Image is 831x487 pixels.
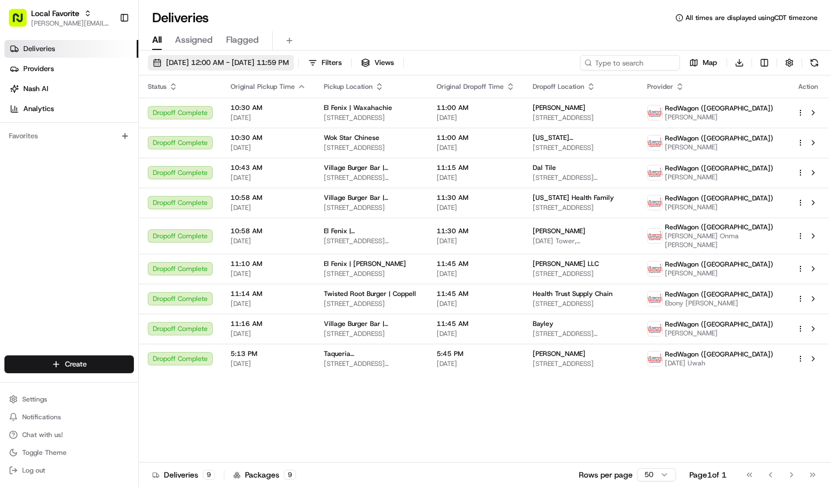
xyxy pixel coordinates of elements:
[231,329,306,338] span: [DATE]
[94,219,103,228] div: 💻
[22,413,61,421] span: Notifications
[665,143,773,152] span: [PERSON_NAME]
[533,237,629,245] span: [DATE] Tower, [STREET_ADDRESS]
[4,355,134,373] button: Create
[23,104,54,114] span: Analytics
[149,172,153,180] span: •
[11,11,33,33] img: Nash
[4,391,134,407] button: Settings
[231,269,306,278] span: [DATE]
[533,319,553,328] span: Bayley
[324,193,419,202] span: Village Burger Bar | [PERSON_NAME]
[111,245,134,253] span: Pylon
[23,44,55,54] span: Deliveries
[437,193,515,202] span: 11:30 AM
[648,135,662,150] img: time_to_eat_nevada_logo
[437,143,515,152] span: [DATE]
[665,260,773,269] span: RedWagon ([GEOGRAPHIC_DATA])
[231,227,306,235] span: 10:58 AM
[665,223,773,232] span: RedWagon ([GEOGRAPHIC_DATA])
[665,320,773,329] span: RedWagon ([GEOGRAPHIC_DATA])
[437,259,515,268] span: 11:45 AM
[148,55,294,71] button: [DATE] 12:00 AM - [DATE] 11:59 PM
[152,469,215,480] div: Deliveries
[105,218,178,229] span: API Documentation
[324,289,416,298] span: Twisted Root Burger | Coppell
[324,163,419,172] span: Village Burger Bar | [GEOGRAPHIC_DATA]
[648,229,662,243] img: time_to_eat_nevada_logo
[533,203,629,212] span: [STREET_ADDRESS]
[533,193,614,202] span: [US_STATE] Health Family
[324,259,406,268] span: El Fenix | [PERSON_NAME]
[437,227,515,235] span: 11:30 AM
[65,359,87,369] span: Create
[665,173,773,182] span: [PERSON_NAME]
[4,445,134,460] button: Toggle Theme
[648,195,662,210] img: time_to_eat_nevada_logo
[665,194,773,203] span: RedWagon ([GEOGRAPHIC_DATA])
[665,164,773,173] span: RedWagon ([GEOGRAPHIC_DATA])
[324,237,419,245] span: [STREET_ADDRESS][PERSON_NAME]
[579,469,633,480] p: Rows per page
[533,299,629,308] span: [STREET_ADDRESS]
[4,427,134,443] button: Chat with us!
[22,218,85,229] span: Knowledge Base
[437,82,504,91] span: Original Dropoff Time
[437,113,515,122] span: [DATE]
[437,269,515,278] span: [DATE]
[231,319,306,328] span: 11:16 AM
[324,359,419,368] span: [STREET_ADDRESS][PERSON_NAME]
[231,237,306,245] span: [DATE]
[324,82,373,91] span: Pickup Location
[11,144,71,153] div: Past conversations
[437,237,515,245] span: [DATE]
[437,163,515,172] span: 11:15 AM
[23,64,54,74] span: Providers
[685,13,818,22] span: All times are displayed using CDT timezone
[231,133,306,142] span: 10:30 AM
[231,82,295,91] span: Original Pickup Time
[665,329,773,338] span: [PERSON_NAME]
[29,71,183,83] input: Clear
[684,55,722,71] button: Map
[175,33,213,47] span: Assigned
[533,227,585,235] span: [PERSON_NAME]
[533,329,629,338] span: [STREET_ADDRESS][PERSON_NAME][PERSON_NAME]
[22,430,63,439] span: Chat with us!
[324,299,419,308] span: [STREET_ADDRESS]
[166,58,289,68] span: [DATE] 12:00 AM - [DATE] 11:59 PM
[533,113,629,122] span: [STREET_ADDRESS]
[89,213,183,233] a: 💻API Documentation
[533,82,584,91] span: Dropoff Location
[648,262,662,276] img: time_to_eat_nevada_logo
[648,165,662,180] img: time_to_eat_nevada_logo
[437,289,515,298] span: 11:45 AM
[807,55,822,71] button: Refresh
[203,470,215,480] div: 9
[4,127,134,145] div: Favorites
[231,173,306,182] span: [DATE]
[324,269,419,278] span: [STREET_ADDRESS]
[22,448,67,457] span: Toggle Theme
[11,106,31,125] img: 1736555255976-a54dd68f-1ca7-489b-9aae-adbdc363a1c4
[533,359,629,368] span: [STREET_ADDRESS]
[152,33,162,47] span: All
[7,213,89,233] a: 📗Knowledge Base
[356,55,399,71] button: Views
[324,349,419,358] span: Taqueria [GEOGRAPHIC_DATA] | [GEOGRAPHIC_DATA]
[665,104,773,113] span: RedWagon ([GEOGRAPHIC_DATA])
[648,352,662,366] img: time_to_eat_nevada_logo
[665,113,773,122] span: [PERSON_NAME]
[703,58,717,68] span: Map
[189,109,202,122] button: Start new chat
[34,172,147,180] span: [PERSON_NAME] [PERSON_NAME]
[374,58,394,68] span: Views
[231,163,306,172] span: 10:43 AM
[4,80,138,98] a: Nash AI
[533,259,599,268] span: [PERSON_NAME] LLC
[31,8,79,19] button: Local Favorite
[22,395,47,404] span: Settings
[797,82,820,91] div: Action
[324,203,419,212] span: [STREET_ADDRESS]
